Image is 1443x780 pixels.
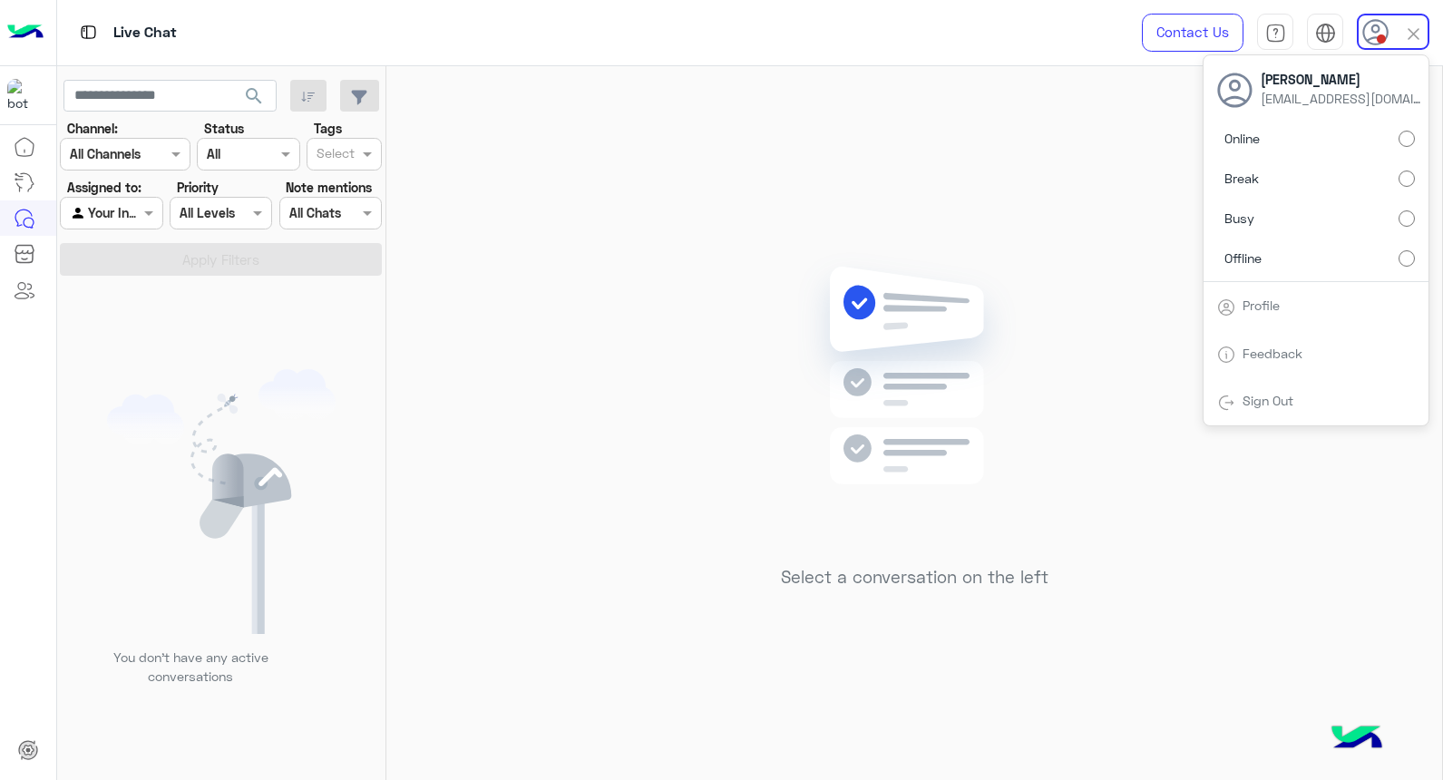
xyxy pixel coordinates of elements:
[1224,169,1259,188] span: Break
[1399,131,1415,147] input: Online
[1224,129,1260,148] span: Online
[1217,346,1235,364] img: tab
[1224,249,1262,268] span: Offline
[1243,297,1280,313] a: Profile
[67,178,141,197] label: Assigned to:
[1315,23,1336,44] img: tab
[1142,14,1243,52] a: Contact Us
[1261,70,1424,89] span: [PERSON_NAME]
[1265,23,1286,44] img: tab
[1403,24,1424,44] img: close
[1217,298,1235,317] img: tab
[1257,14,1293,52] a: tab
[1399,210,1415,227] input: Busy
[1217,394,1235,412] img: tab
[286,178,372,197] label: Note mentions
[781,567,1048,588] h5: Select a conversation on the left
[243,85,265,107] span: search
[107,369,336,634] img: empty users
[204,119,244,138] label: Status
[7,79,40,112] img: 1403182699927242
[7,14,44,52] img: Logo
[1224,209,1254,228] span: Busy
[60,243,382,276] button: Apply Filters
[314,143,355,167] div: Select
[113,21,177,45] p: Live Chat
[232,80,277,119] button: search
[1261,89,1424,108] span: [EMAIL_ADDRESS][DOMAIN_NAME]
[99,648,282,687] p: You don’t have any active conversations
[1399,171,1415,187] input: Break
[1399,250,1415,267] input: Offline
[1325,707,1389,771] img: hulul-logo.png
[784,252,1046,553] img: no messages
[1243,346,1302,361] a: Feedback
[1243,393,1293,408] a: Sign Out
[77,21,100,44] img: tab
[314,119,342,138] label: Tags
[67,119,118,138] label: Channel:
[177,178,219,197] label: Priority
